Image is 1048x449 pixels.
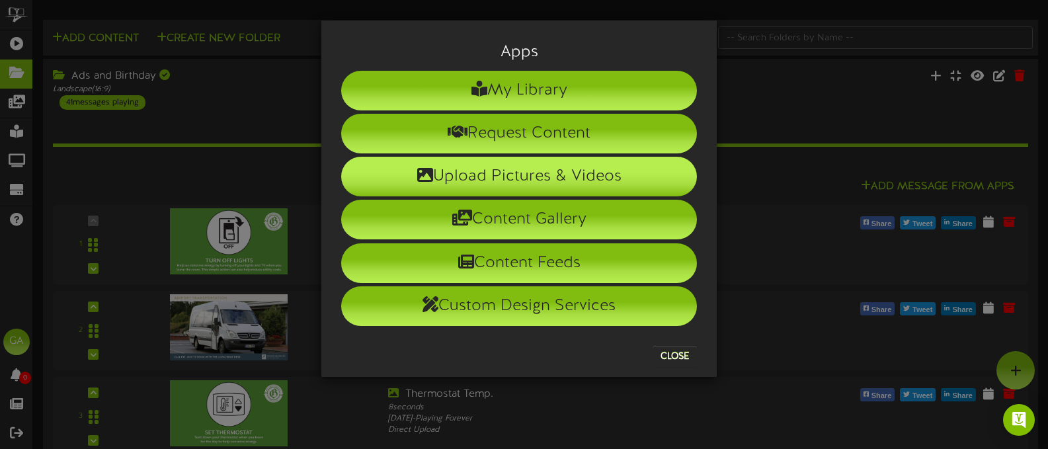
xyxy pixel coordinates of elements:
[341,44,697,61] h3: Apps
[341,243,697,283] li: Content Feeds
[653,346,697,367] button: Close
[1003,404,1035,436] div: Open Intercom Messenger
[341,200,697,239] li: Content Gallery
[341,71,697,110] li: My Library
[341,114,697,153] li: Request Content
[341,286,697,326] li: Custom Design Services
[341,157,697,196] li: Upload Pictures & Videos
